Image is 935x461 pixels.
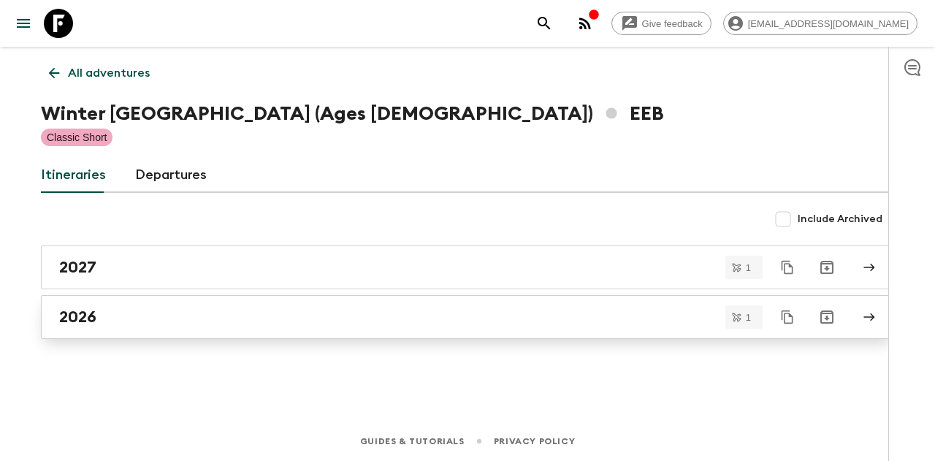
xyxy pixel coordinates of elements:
[774,254,801,281] button: Duplicate
[41,158,106,193] a: Itineraries
[774,304,801,330] button: Duplicate
[737,313,760,322] span: 1
[41,58,158,88] a: All adventures
[530,9,559,38] button: search adventures
[812,302,841,332] button: Archive
[798,212,882,226] span: Include Archived
[737,263,760,273] span: 1
[41,245,894,289] a: 2027
[723,12,917,35] div: [EMAIL_ADDRESS][DOMAIN_NAME]
[740,18,917,29] span: [EMAIL_ADDRESS][DOMAIN_NAME]
[494,433,575,449] a: Privacy Policy
[634,18,711,29] span: Give feedback
[360,433,465,449] a: Guides & Tutorials
[41,99,664,129] h1: Winter [GEOGRAPHIC_DATA] (Ages [DEMOGRAPHIC_DATA]) EEB
[47,130,107,145] p: Classic Short
[59,308,96,327] h2: 2026
[59,258,96,277] h2: 2027
[135,158,207,193] a: Departures
[611,12,711,35] a: Give feedback
[41,295,894,339] a: 2026
[68,64,150,82] p: All adventures
[812,253,841,282] button: Archive
[9,9,38,38] button: menu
